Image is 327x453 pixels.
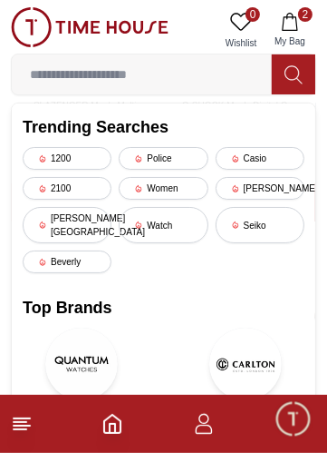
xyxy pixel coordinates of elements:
[23,177,111,200] div: 2100
[101,413,123,435] a: Home
[119,177,207,200] div: Women
[264,7,316,54] button: 2My Bag
[187,328,305,426] a: CarltonCarlton
[23,147,111,170] div: 1200
[23,295,304,320] h2: Top Brands
[119,147,207,170] div: Police
[23,251,111,273] div: Beverly
[298,7,313,22] span: 2
[218,7,264,54] a: 0Wishlist
[23,328,141,426] a: QuantumQuantum
[23,207,111,243] div: [PERSON_NAME][GEOGRAPHIC_DATA]
[216,177,304,200] div: [PERSON_NAME]
[11,7,168,47] img: ...
[119,207,207,243] div: Watch
[209,328,282,400] img: Carlton
[267,34,313,48] span: My Bag
[45,328,118,400] img: Quantum
[23,114,304,140] h2: Trending Searches
[245,7,260,22] span: 0
[218,36,264,50] span: Wishlist
[274,399,313,439] div: Chat Widget
[216,207,304,243] div: Seiko
[216,147,304,170] div: Casio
